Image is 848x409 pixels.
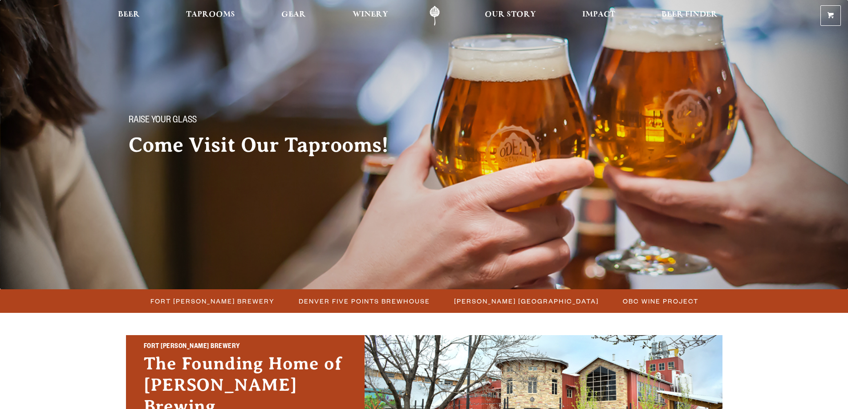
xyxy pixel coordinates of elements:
[129,115,197,127] span: Raise your glass
[180,6,241,26] a: Taprooms
[276,6,312,26] a: Gear
[299,295,430,308] span: Denver Five Points Brewhouse
[623,295,698,308] span: OBC Wine Project
[118,11,140,18] span: Beer
[454,295,599,308] span: [PERSON_NAME] [GEOGRAPHIC_DATA]
[281,11,306,18] span: Gear
[576,6,621,26] a: Impact
[656,6,723,26] a: Beer Finder
[144,341,347,353] h2: Fort [PERSON_NAME] Brewery
[617,295,703,308] a: OBC Wine Project
[353,11,388,18] span: Winery
[186,11,235,18] span: Taprooms
[479,6,542,26] a: Our Story
[150,295,275,308] span: Fort [PERSON_NAME] Brewery
[112,6,146,26] a: Beer
[293,295,434,308] a: Denver Five Points Brewhouse
[449,295,603,308] a: [PERSON_NAME] [GEOGRAPHIC_DATA]
[418,6,451,26] a: Odell Home
[661,11,718,18] span: Beer Finder
[145,295,279,308] a: Fort [PERSON_NAME] Brewery
[582,11,615,18] span: Impact
[347,6,394,26] a: Winery
[129,134,406,156] h2: Come Visit Our Taprooms!
[485,11,536,18] span: Our Story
